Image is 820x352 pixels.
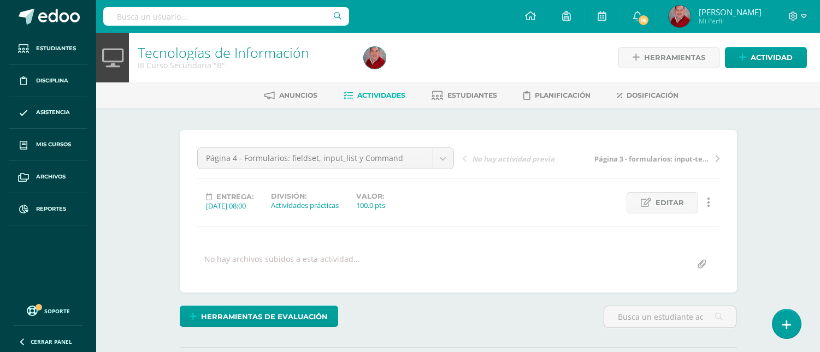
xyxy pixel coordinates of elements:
[638,14,650,26] span: 16
[356,192,385,200] label: Valor:
[36,76,68,85] span: Disciplina
[535,91,591,99] span: Planificación
[364,47,386,69] img: fd73516eb2f546aead7fb058580fc543.png
[9,193,87,225] a: Reportes
[279,91,317,99] span: Anuncios
[36,108,70,117] span: Asistencia
[523,87,591,104] a: Planificación
[9,33,87,65] a: Estudiantes
[103,7,349,26] input: Busca un usuario...
[36,44,76,53] span: Estudiantes
[725,47,807,68] a: Actividad
[447,91,497,99] span: Estudiantes
[656,193,684,213] span: Editar
[264,87,317,104] a: Anuncios
[36,172,66,181] span: Archivos
[271,192,339,200] label: División:
[138,45,351,60] h1: Tecnologías de Información
[617,87,679,104] a: Dosificación
[138,60,351,70] div: III Curso Secundaria 'B'
[216,193,253,201] span: Entrega:
[138,43,309,62] a: Tecnologías de Información
[9,65,87,97] a: Disciplina
[204,254,360,275] div: No hay archivos subidos a esta actividad...
[618,47,719,68] a: Herramientas
[206,201,253,211] div: [DATE] 08:00
[699,16,762,26] span: Mi Perfil
[9,97,87,129] a: Asistencia
[432,87,497,104] a: Estudiantes
[627,91,679,99] span: Dosificación
[36,205,66,213] span: Reportes
[604,306,736,327] input: Busca un estudiante aquí...
[751,47,793,68] span: Actividad
[180,306,338,327] a: Herramientas de evaluación
[201,307,328,327] span: Herramientas de evaluación
[591,153,719,164] a: Página 3 - formularios: input-text e input-radio
[357,91,405,99] span: Actividades
[356,200,385,210] div: 100.0 pts
[344,87,405,104] a: Actividades
[9,129,87,161] a: Mis cursos
[198,148,453,169] a: Página 4 - Formularios: fieldset, input_list y Command
[644,47,705,68] span: Herramientas
[44,307,70,315] span: Soporte
[594,154,710,164] span: Página 3 - formularios: input-text e input-radio
[31,338,72,345] span: Cerrar panel
[9,161,87,193] a: Archivos
[36,140,71,149] span: Mis cursos
[206,148,424,169] span: Página 4 - Formularios: fieldset, input_list y Command
[669,5,691,27] img: fd73516eb2f546aead7fb058580fc543.png
[13,303,83,318] a: Soporte
[271,200,339,210] div: Actividades prácticas
[472,154,554,164] span: No hay actividad previa
[699,7,762,17] span: [PERSON_NAME]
